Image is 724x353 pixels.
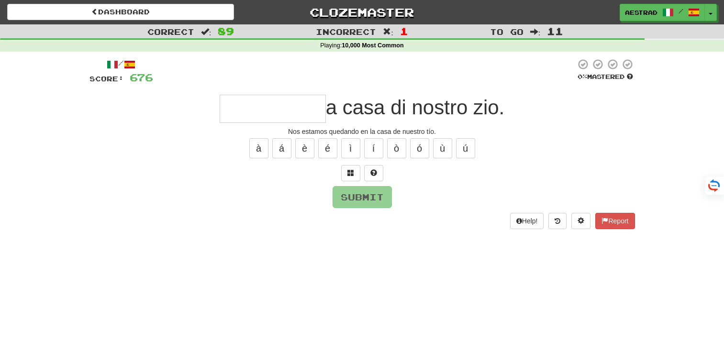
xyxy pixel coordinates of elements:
button: ì [341,138,360,158]
button: à [249,138,268,158]
button: é [318,138,337,158]
span: Incorrect [316,27,376,36]
span: 0 % [578,73,587,80]
button: á [272,138,291,158]
span: / [679,8,683,14]
span: Score: [89,75,124,83]
button: Single letter hint - you only get 1 per sentence and score half the points! alt+h [364,165,383,181]
button: Round history (alt+y) [548,213,567,229]
button: Report [595,213,635,229]
button: è [295,138,314,158]
button: Switch sentence to multiple choice alt+p [341,165,360,181]
span: 11 [547,25,563,37]
button: Submit [333,186,392,208]
a: AEstrad / [620,4,705,21]
button: Help! [510,213,544,229]
a: Dashboard [7,4,234,20]
span: : [530,28,541,36]
div: Mastered [576,73,635,81]
span: a casa di nostro zio. [326,96,505,119]
span: : [383,28,393,36]
button: ò [387,138,406,158]
button: ú [456,138,475,158]
a: Clozemaster [248,4,475,21]
span: 89 [218,25,234,37]
span: To go [490,27,524,36]
button: ó [410,138,429,158]
span: AEstrad [625,8,657,17]
button: ù [433,138,452,158]
span: Correct [147,27,194,36]
span: 676 [130,71,153,83]
span: : [201,28,212,36]
div: / [89,58,153,70]
div: Nos estamos quedando en la casa de nuestro tío. [89,127,635,136]
strong: 10,000 Most Common [342,42,403,49]
button: í [364,138,383,158]
span: 1 [400,25,408,37]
